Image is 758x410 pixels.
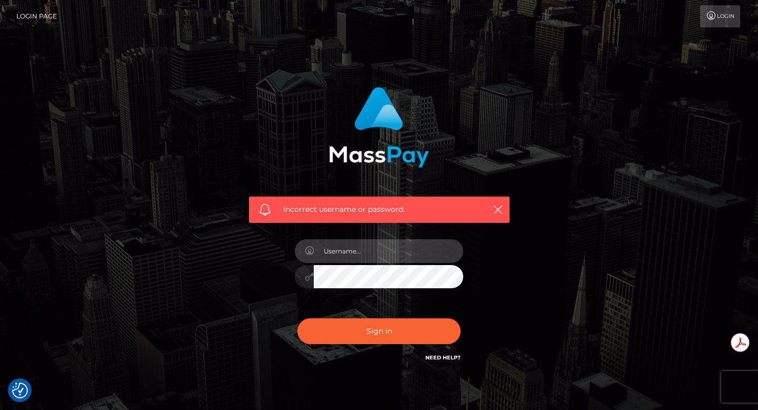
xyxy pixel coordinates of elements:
a: Login [700,5,740,27]
a: Login Page [16,5,57,27]
input: Username... [314,239,463,263]
span: Incorrect username or password. [283,204,475,215]
img: MassPay Login [329,87,429,168]
button: Sign in [297,318,461,344]
button: Consent Preferences [12,383,28,398]
img: Revisit consent button [12,383,28,398]
a: Need Help? [425,354,461,361]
